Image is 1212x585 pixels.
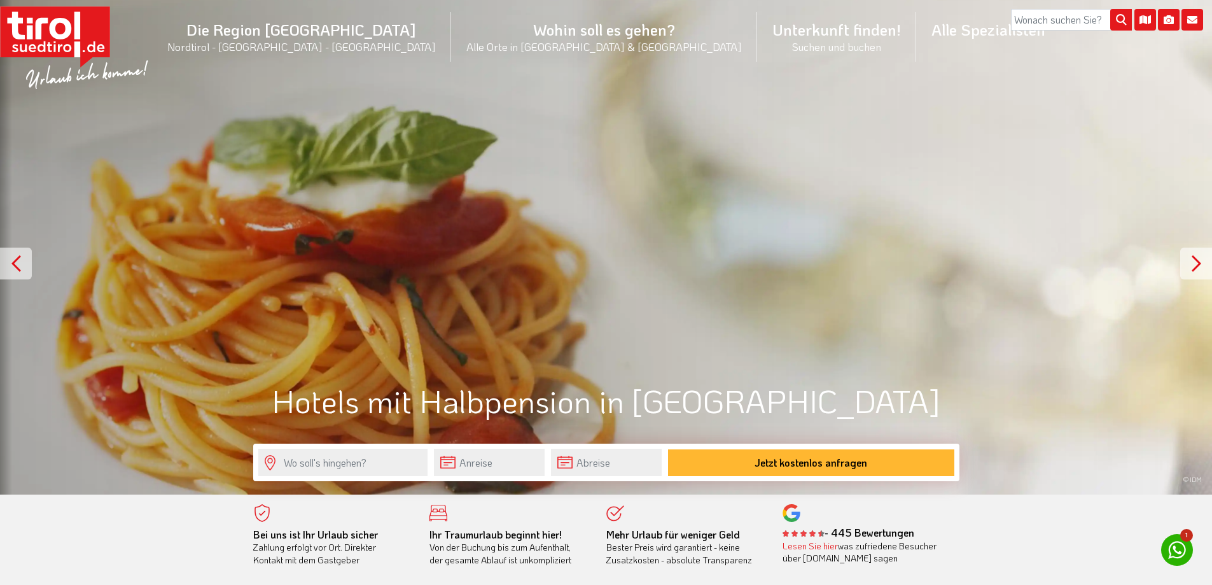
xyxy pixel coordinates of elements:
[783,540,838,552] a: Lesen Sie hier
[434,449,545,476] input: Anreise
[152,6,451,67] a: Die Region [GEOGRAPHIC_DATA]Nordtirol - [GEOGRAPHIC_DATA] - [GEOGRAPHIC_DATA]
[1181,9,1203,31] i: Kontakt
[1011,9,1132,31] input: Wonach suchen Sie?
[258,449,428,476] input: Wo soll's hingehen?
[253,528,378,541] b: Bei uns ist Ihr Urlaub sicher
[466,39,742,53] small: Alle Orte in [GEOGRAPHIC_DATA] & [GEOGRAPHIC_DATA]
[668,449,954,476] button: Jetzt kostenlos anfragen
[429,528,562,541] b: Ihr Traumurlaub beginnt hier!
[606,528,764,567] div: Bester Preis wird garantiert - keine Zusatzkosten - absolute Transparenz
[253,383,959,418] h1: Hotels mit Halbpension in [GEOGRAPHIC_DATA]
[772,39,901,53] small: Suchen und buchen
[253,528,411,567] div: Zahlung erfolgt vor Ort. Direkter Kontakt mit dem Gastgeber
[429,528,587,567] div: Von der Buchung bis zum Aufenthalt, der gesamte Ablauf ist unkompliziert
[1134,9,1156,31] i: Karte öffnen
[451,6,757,67] a: Wohin soll es gehen?Alle Orte in [GEOGRAPHIC_DATA] & [GEOGRAPHIC_DATA]
[1180,529,1193,542] span: 1
[551,449,662,476] input: Abreise
[167,39,436,53] small: Nordtirol - [GEOGRAPHIC_DATA] - [GEOGRAPHIC_DATA]
[783,540,940,565] div: was zufriedene Besucher über [DOMAIN_NAME] sagen
[1158,9,1180,31] i: Fotogalerie
[916,6,1061,53] a: Alle Spezialisten
[783,526,914,539] b: - 445 Bewertungen
[757,6,916,67] a: Unterkunft finden!Suchen und buchen
[1161,534,1193,566] a: 1
[606,528,740,541] b: Mehr Urlaub für weniger Geld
